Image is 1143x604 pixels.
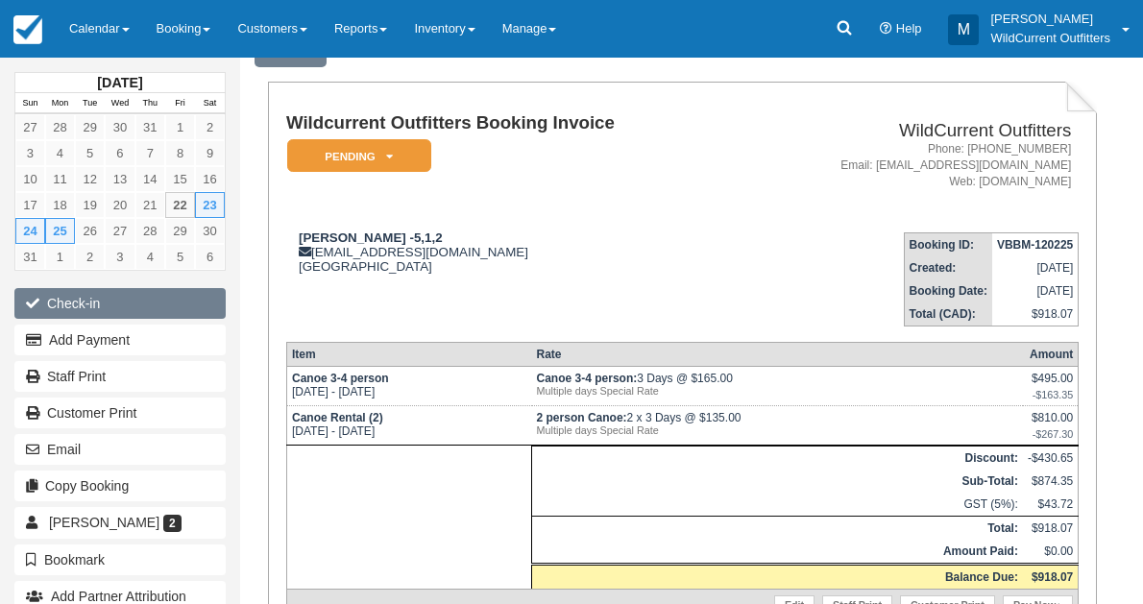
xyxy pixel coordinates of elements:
[532,367,1023,406] td: 3 Days @ $165.00
[14,398,226,428] a: Customer Print
[75,218,105,244] a: 26
[904,256,992,279] th: Created:
[990,10,1110,29] p: [PERSON_NAME]
[992,302,1079,326] td: $918.07
[45,114,75,140] a: 28
[292,411,383,424] strong: Canoe Rental (2)
[904,302,992,326] th: Total (CAD):
[292,372,389,385] strong: Canoe 3-4 person
[286,343,531,367] th: Item
[45,218,75,244] a: 25
[992,256,1079,279] td: [DATE]
[105,93,134,114] th: Wed
[14,471,226,501] button: Copy Booking
[880,23,892,36] i: Help
[45,140,75,166] a: 4
[532,493,1023,517] td: GST (5%):
[15,244,45,270] a: 31
[165,244,195,270] a: 5
[165,114,195,140] a: 1
[195,218,225,244] a: 30
[135,93,165,114] th: Thu
[990,29,1110,48] p: WildCurrent Outfitters
[537,385,1018,397] em: Multiple days Special Rate
[15,192,45,218] a: 17
[299,230,443,245] strong: [PERSON_NAME] -5,1,2
[14,288,226,319] button: Check-in
[195,166,225,192] a: 16
[1032,570,1073,584] strong: $918.07
[105,114,134,140] a: 30
[13,15,42,44] img: checkfront-main-nav-mini-logo.png
[1023,343,1079,367] th: Amount
[45,166,75,192] a: 11
[15,140,45,166] a: 3
[75,114,105,140] a: 29
[105,192,134,218] a: 20
[286,113,740,133] h1: Wildcurrent Outfitters Booking Invoice
[195,114,225,140] a: 2
[195,93,225,114] th: Sat
[14,507,226,538] a: [PERSON_NAME] 2
[75,93,105,114] th: Tue
[14,434,226,465] button: Email
[286,406,531,446] td: [DATE] - [DATE]
[15,114,45,140] a: 27
[15,218,45,244] a: 24
[1023,470,1079,493] td: $874.35
[15,93,45,114] th: Sun
[14,325,226,355] button: Add Payment
[1028,411,1073,440] div: $810.00
[135,218,165,244] a: 28
[896,21,922,36] span: Help
[904,279,992,302] th: Booking Date:
[195,244,225,270] a: 6
[992,279,1079,302] td: [DATE]
[747,121,1071,141] h2: WildCurrent Outfitters
[286,367,531,406] td: [DATE] - [DATE]
[165,218,195,244] a: 29
[75,166,105,192] a: 12
[165,192,195,218] a: 22
[1028,428,1073,440] em: -$267.30
[75,244,105,270] a: 2
[135,114,165,140] a: 31
[532,470,1023,493] th: Sub-Total:
[135,140,165,166] a: 7
[532,343,1023,367] th: Rate
[75,140,105,166] a: 5
[532,517,1023,541] th: Total:
[135,244,165,270] a: 4
[45,244,75,270] a: 1
[165,93,195,114] th: Fri
[45,93,75,114] th: Mon
[537,424,1018,436] em: Multiple days Special Rate
[286,138,425,174] a: Pending
[1023,447,1079,471] td: -$430.65
[195,192,225,218] a: 23
[14,361,226,392] a: Staff Print
[195,140,225,166] a: 9
[532,540,1023,565] th: Amount Paid:
[1023,540,1079,565] td: $0.00
[286,230,740,274] div: [EMAIL_ADDRESS][DOMAIN_NAME] [GEOGRAPHIC_DATA]
[135,166,165,192] a: 14
[287,139,431,173] em: Pending
[1028,389,1073,400] em: -$163.35
[105,166,134,192] a: 13
[105,244,134,270] a: 3
[14,544,226,575] button: Bookmark
[1028,372,1073,400] div: $495.00
[15,166,45,192] a: 10
[165,140,195,166] a: 8
[165,166,195,192] a: 15
[747,141,1071,190] address: Phone: [PHONE_NUMBER] Email: [EMAIL_ADDRESS][DOMAIN_NAME] Web: [DOMAIN_NAME]
[537,372,638,385] strong: Canoe 3-4 person
[49,515,159,530] span: [PERSON_NAME]
[163,515,182,532] span: 2
[948,14,979,45] div: M
[75,192,105,218] a: 19
[532,447,1023,471] th: Discount:
[532,565,1023,590] th: Balance Due:
[904,233,992,257] th: Booking ID:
